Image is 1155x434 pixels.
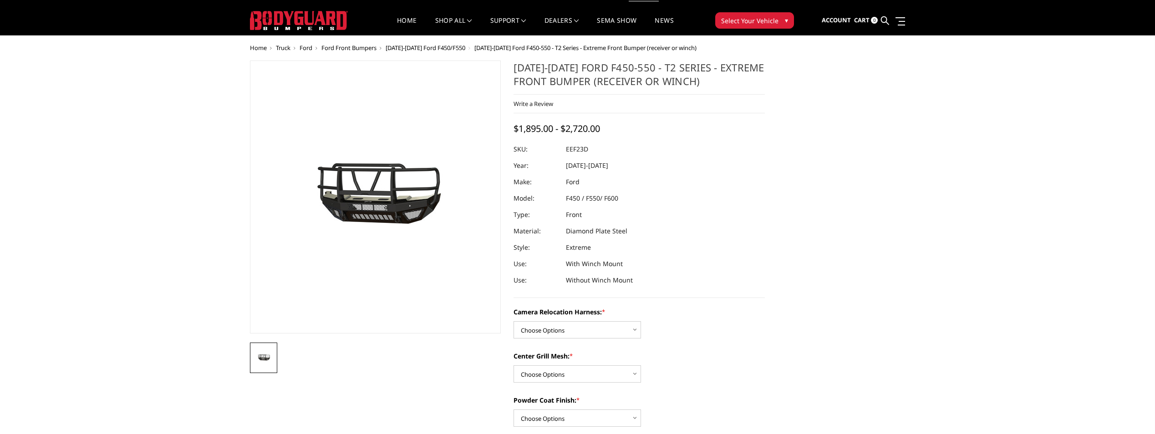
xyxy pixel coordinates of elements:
a: shop all [435,17,472,35]
img: 2023-2026 Ford F450-550 - T2 Series - Extreme Front Bumper (receiver or winch) [253,352,275,364]
dt: Use: [514,272,559,288]
a: Support [490,17,526,35]
label: Powder Coat Finish: [514,395,765,405]
a: Home [397,17,417,35]
dt: Make: [514,174,559,190]
dt: Use: [514,256,559,272]
dd: Diamond Plate Steel [566,223,627,239]
dd: F450 / F550/ F600 [566,190,618,207]
dd: Front [566,207,582,223]
span: ▾ [785,15,788,25]
a: SEMA Show [597,17,636,35]
a: News [655,17,673,35]
dt: Year: [514,157,559,174]
dd: [DATE]-[DATE] [566,157,608,174]
dt: Style: [514,239,559,256]
span: Cart [854,16,870,24]
span: [DATE]-[DATE] Ford F450-550 - T2 Series - Extreme Front Bumper (receiver or winch) [474,44,697,52]
img: BODYGUARD BUMPERS [250,11,348,30]
a: Account [822,8,851,33]
dd: Without Winch Mount [566,272,633,288]
span: 0 [871,17,878,24]
a: Dealers [544,17,579,35]
a: Truck [276,44,290,52]
dd: Ford [566,174,580,190]
dd: EEF23D [566,141,588,157]
dt: SKU: [514,141,559,157]
button: Select Your Vehicle [715,12,794,29]
label: Center Grill Mesh: [514,351,765,361]
a: Ford [300,44,312,52]
span: Select Your Vehicle [721,16,778,25]
label: Camera Relocation Harness: [514,307,765,317]
a: [DATE]-[DATE] Ford F450/F550 [386,44,465,52]
dt: Type: [514,207,559,223]
dd: With Winch Mount [566,256,623,272]
span: Account [822,16,851,24]
a: 2023-2026 Ford F450-550 - T2 Series - Extreme Front Bumper (receiver or winch) [250,61,501,333]
a: Ford Front Bumpers [321,44,377,52]
a: Write a Review [514,100,553,108]
a: Cart 0 [854,8,878,33]
dd: Extreme [566,239,591,256]
a: Home [250,44,267,52]
h1: [DATE]-[DATE] Ford F450-550 - T2 Series - Extreme Front Bumper (receiver or winch) [514,61,765,95]
span: $1,895.00 - $2,720.00 [514,122,600,135]
dt: Material: [514,223,559,239]
dt: Model: [514,190,559,207]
